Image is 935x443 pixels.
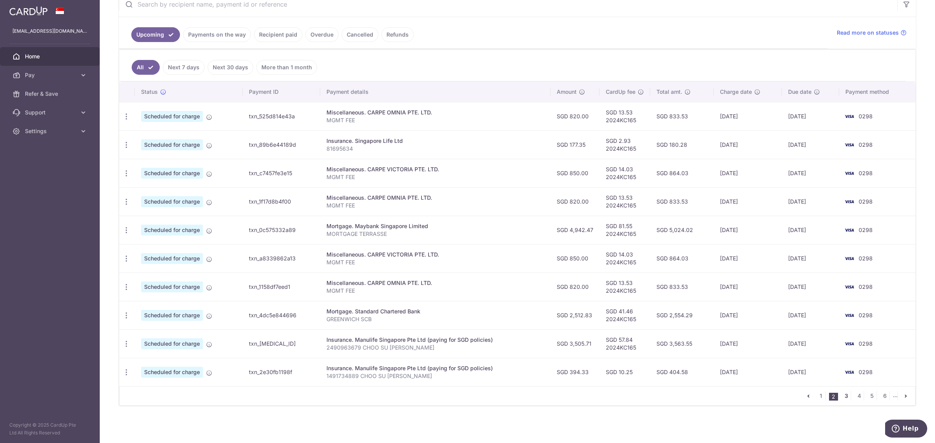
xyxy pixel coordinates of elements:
img: Bank Card [841,225,857,235]
span: Scheduled for charge [141,168,203,179]
td: [DATE] [782,244,839,272]
a: More than 1 month [256,60,317,75]
td: SGD 850.00 [550,159,600,187]
td: SGD 13.53 2024KC165 [600,187,650,216]
a: Next 7 days [163,60,205,75]
div: Miscellaneous. CARPE OMNIA PTE. LTD. [326,279,545,287]
span: 0298 [859,170,873,176]
p: 2490963679 CHOO SU [PERSON_NAME] [326,344,545,352]
td: SGD 81.55 2024KC165 [600,216,650,244]
img: Bank Card [841,367,857,377]
li: 2 [829,393,838,401]
th: Payment method [839,82,916,102]
td: SGD 2.93 2024KC165 [600,130,650,159]
td: [DATE] [782,358,839,386]
td: SGD 177.35 [550,130,600,159]
span: 0298 [859,113,873,120]
td: [DATE] [714,187,782,216]
td: SGD 14.03 2024KC165 [600,244,650,272]
td: txn_89b6e44189d [243,130,320,159]
td: [DATE] [714,130,782,159]
a: Overdue [305,27,339,42]
td: [DATE] [782,329,839,358]
span: Scheduled for charge [141,196,203,207]
td: SGD 3,505.71 [550,329,600,358]
a: 5 [867,391,877,401]
a: 1 [816,391,826,401]
td: txn_[MEDICAL_ID] [243,329,320,358]
img: Bank Card [841,311,857,320]
li: ... [893,391,898,401]
td: SGD 850.00 [550,244,600,272]
td: SGD 820.00 [550,102,600,130]
td: SGD 2,554.29 [650,301,713,329]
img: Bank Card [841,140,857,149]
a: Payments on the way [183,27,251,42]
a: 4 [854,391,864,401]
span: Read more on statuses [837,29,899,37]
td: txn_0c575332a89 [243,216,320,244]
td: txn_2e30fb1198f [243,358,320,386]
td: SGD 833.53 [650,187,713,216]
td: txn_1f17d8b4f00 [243,187,320,216]
td: SGD 394.33 [550,358,600,386]
span: 0298 [859,141,873,148]
img: Bank Card [841,339,857,348]
iframe: Opens a widget where you can find more information [885,420,927,439]
td: [DATE] [714,216,782,244]
span: Scheduled for charge [141,281,203,292]
td: SGD 14.03 2024KC165 [600,159,650,187]
span: Pay [25,71,76,79]
div: Miscellaneous. CARPE OMNIA PTE. LTD. [326,109,545,116]
td: [DATE] [714,159,782,187]
td: [DATE] [782,102,839,130]
div: Insurance. Manulife Singapore Pte Ltd (paying for SGD policies) [326,364,545,372]
a: 3 [841,391,851,401]
td: SGD 4,942.47 [550,216,600,244]
td: SGD 13.53 2024KC165 [600,102,650,130]
div: Insurance. Manulife Singapore Pte Ltd (paying for SGD policies) [326,336,545,344]
div: Mortgage. Maybank Singapore Limited [326,222,545,230]
p: MGMT FEE [326,287,545,295]
td: SGD 180.28 [650,130,713,159]
p: MGMT FEE [326,116,545,124]
img: Bank Card [841,197,857,206]
span: Scheduled for charge [141,338,203,349]
img: Bank Card [841,112,857,121]
span: Amount [557,88,577,96]
span: 0298 [859,340,873,347]
span: Scheduled for charge [141,310,203,321]
span: Settings [25,127,76,135]
span: 0298 [859,369,873,375]
th: Payment details [320,82,551,102]
div: Insurance. Singapore Life Ltd [326,137,545,145]
a: Next 30 days [208,60,253,75]
td: txn_a8339862a13 [243,244,320,272]
td: [DATE] [782,130,839,159]
td: [DATE] [782,216,839,244]
td: [DATE] [714,272,782,301]
td: SGD 820.00 [550,272,600,301]
span: Scheduled for charge [141,367,203,378]
a: Recipient paid [254,27,302,42]
span: Refer & Save [25,90,76,98]
p: MGMT FEE [326,258,545,266]
td: SGD 3,563.55 [650,329,713,358]
span: CardUp fee [606,88,635,96]
img: Bank Card [841,282,857,292]
td: [DATE] [782,187,839,216]
div: Mortgage. Standard Chartered Bank [326,308,545,315]
td: [DATE] [714,301,782,329]
img: Bank Card [841,169,857,178]
span: Due date [788,88,812,96]
p: GREENWICH SCB [326,315,545,323]
span: Charge date [720,88,752,96]
p: MGMT FEE [326,173,545,181]
nav: pager [804,387,915,405]
td: txn_525d814e43a [243,102,320,130]
p: MGMT FEE [326,202,545,209]
a: Refunds [381,27,414,42]
td: SGD 2,512.83 [550,301,600,329]
a: Read more on statuses [837,29,907,37]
